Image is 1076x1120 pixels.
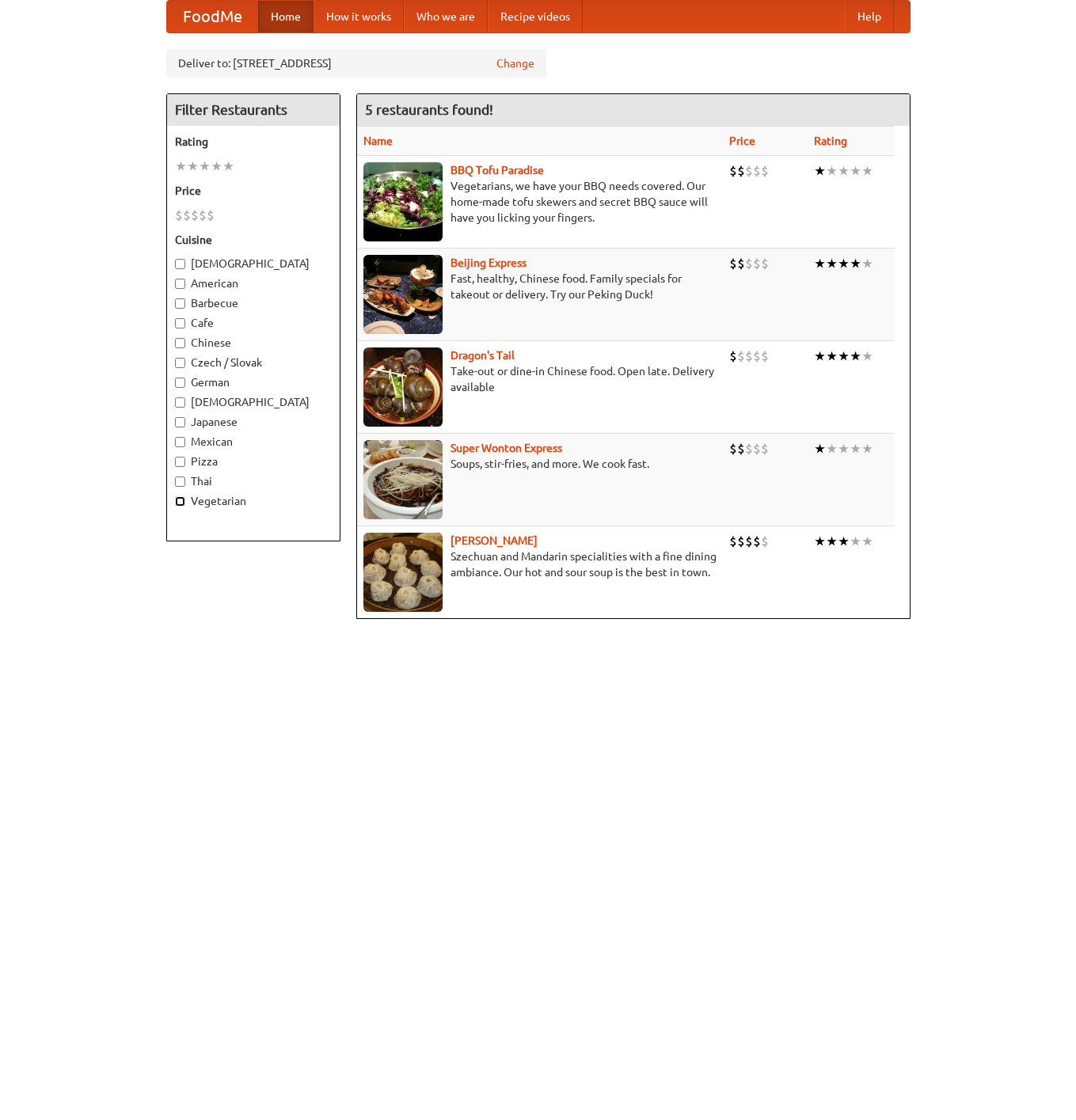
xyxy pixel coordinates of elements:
[363,533,443,612] img: shandong.jpg
[363,363,717,395] p: Take-out or dine-in Chinese food. Open late. Delivery available
[314,1,404,32] a: How it works
[737,162,745,180] li: $
[167,94,340,126] h4: Filter Restaurants
[258,1,314,32] a: Home
[175,259,185,269] input: [DEMOGRAPHIC_DATA]
[737,533,745,550] li: $
[826,533,838,550] li: ★
[814,440,826,457] li: ★
[496,55,534,71] a: Change
[404,1,488,32] a: Who we are
[363,135,393,147] a: Name
[175,207,183,224] li: $
[175,476,185,487] input: Thai
[729,255,737,272] li: $
[451,349,515,362] a: Dragon's Tail
[761,162,769,180] li: $
[363,271,717,302] p: Fast, healthy, Chinese food. Family specials for takeout or delivery. Try our Peking Duck!
[814,135,847,147] a: Rating
[167,1,258,32] a: FoodMe
[191,207,199,224] li: $
[826,347,838,365] li: ★
[222,158,234,175] li: ★
[363,178,717,226] p: Vegetarians, we have your BBQ needs covered. Our home-made tofu skewers and secret BBQ sauce will...
[850,533,861,550] li: ★
[729,135,755,147] a: Price
[187,158,199,175] li: ★
[175,158,187,175] li: ★
[737,440,745,457] li: $
[814,533,826,550] li: ★
[175,437,185,447] input: Mexican
[761,440,769,457] li: $
[761,347,769,365] li: $
[175,134,332,150] h5: Rating
[363,456,717,472] p: Soups, stir-fries, and more. We cook fast.
[850,255,861,272] li: ★
[729,440,737,457] li: $
[737,347,745,365] li: $
[175,417,185,427] input: Japanese
[175,256,332,271] label: [DEMOGRAPHIC_DATA]
[175,496,185,507] input: Vegetarian
[175,493,332,509] label: Vegetarian
[761,255,769,272] li: $
[451,164,544,177] a: BBQ Tofu Paradise
[175,315,332,331] label: Cafe
[861,347,873,365] li: ★
[826,440,838,457] li: ★
[838,533,850,550] li: ★
[175,394,332,410] label: [DEMOGRAPHIC_DATA]
[175,298,185,309] input: Barbecue
[175,232,332,248] h5: Cuisine
[737,255,745,272] li: $
[826,162,838,180] li: ★
[175,397,185,408] input: [DEMOGRAPHIC_DATA]
[175,295,332,311] label: Barbecue
[175,355,332,370] label: Czech / Slovak
[845,1,894,32] a: Help
[175,457,185,467] input: Pizza
[745,255,753,272] li: $
[861,533,873,550] li: ★
[175,279,185,289] input: American
[363,162,443,241] img: tofuparadise.jpg
[175,454,332,469] label: Pizza
[175,414,332,430] label: Japanese
[814,347,826,365] li: ★
[729,162,737,180] li: $
[838,347,850,365] li: ★
[861,440,873,457] li: ★
[745,347,753,365] li: $
[175,275,332,291] label: American
[838,440,850,457] li: ★
[199,158,211,175] li: ★
[729,533,737,550] li: $
[175,434,332,450] label: Mexican
[753,440,761,457] li: $
[838,162,850,180] li: ★
[451,442,562,454] b: Super Wonton Express
[850,347,861,365] li: ★
[826,255,838,272] li: ★
[488,1,583,32] a: Recipe videos
[451,534,538,547] a: [PERSON_NAME]
[199,207,207,224] li: $
[753,347,761,365] li: $
[175,473,332,489] label: Thai
[175,335,332,351] label: Chinese
[838,255,850,272] li: ★
[814,162,826,180] li: ★
[451,256,527,269] a: Beijing Express
[861,255,873,272] li: ★
[363,549,717,580] p: Szechuan and Mandarin specialities with a fine dining ambiance. Our hot and sour soup is the best...
[175,358,185,368] input: Czech / Slovak
[753,533,761,550] li: $
[745,533,753,550] li: $
[753,162,761,180] li: $
[363,347,443,427] img: dragon.jpg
